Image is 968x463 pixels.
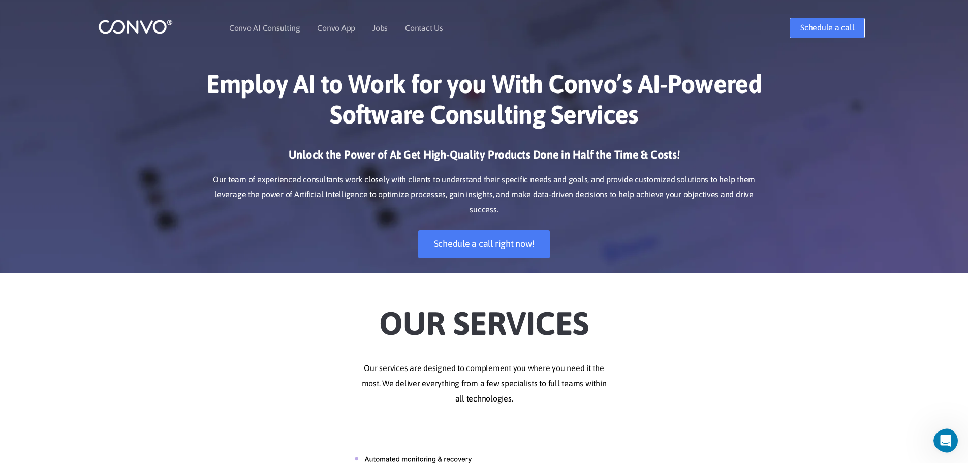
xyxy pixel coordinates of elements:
[202,361,766,407] p: Our services are designed to complement you where you need it the most. We deliver everything fro...
[405,24,443,32] a: Contact Us
[790,18,865,38] a: Schedule a call
[202,172,766,218] p: Our team of experienced consultants work closely with clients to understand their specific needs ...
[202,69,766,137] h1: Employ AI to Work for you With Convo’s AI-Powered Software Consulting Services
[98,19,173,35] img: logo_1.png
[418,230,550,258] a: Schedule a call right now!
[202,289,766,346] h2: Our Services
[933,428,965,453] iframe: Intercom live chat
[229,24,300,32] a: Convo AI Consulting
[202,147,766,170] h3: Unlock the Power of AI: Get High-Quality Products Done in Half the Time & Costs!
[317,24,355,32] a: Convo App
[372,24,388,32] a: Jobs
